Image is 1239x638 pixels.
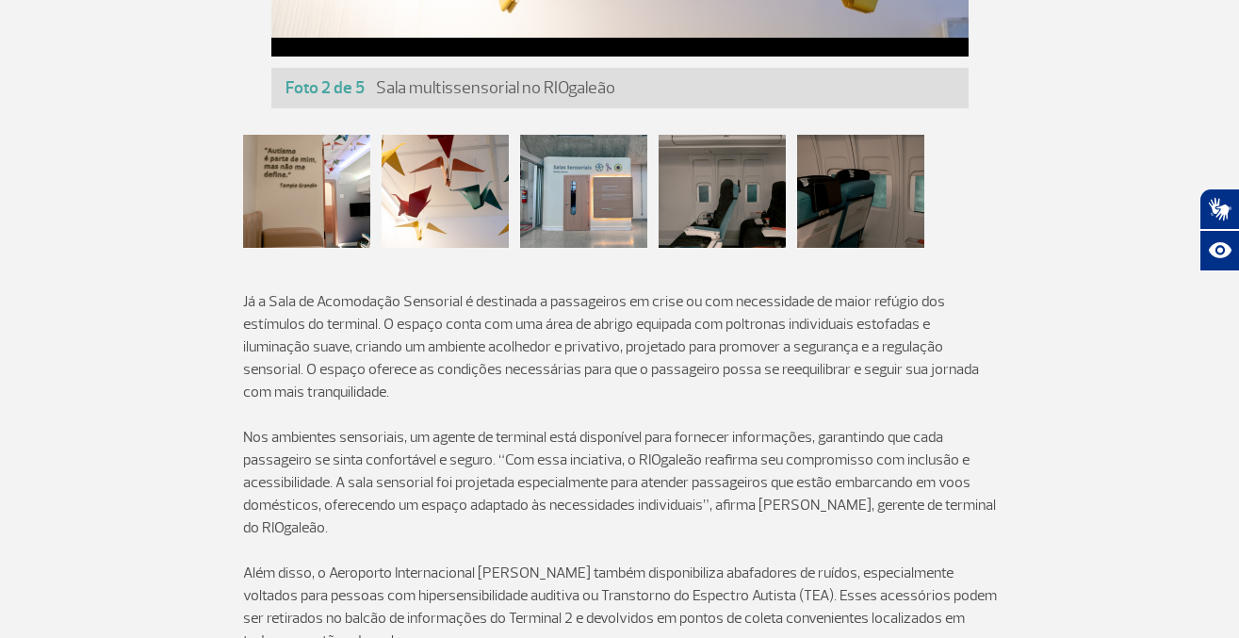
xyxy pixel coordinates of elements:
[376,75,952,101] p: Sala multissensorial no RIOgaleão
[243,426,997,539] p: Nos ambientes sensoriais, um agente de terminal está disponível para fornecer informações, garant...
[1199,188,1239,271] div: Plugin de acessibilidade da Hand Talk.
[1199,230,1239,271] button: Abrir recursos assistivos.
[285,77,365,99] span: Foto 2 de 5
[243,290,997,403] p: Já a Sala de Acomodação Sensorial é destinada a passageiros em crise ou com necessidade de maior ...
[1199,188,1239,230] button: Abrir tradutor de língua de sinais.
